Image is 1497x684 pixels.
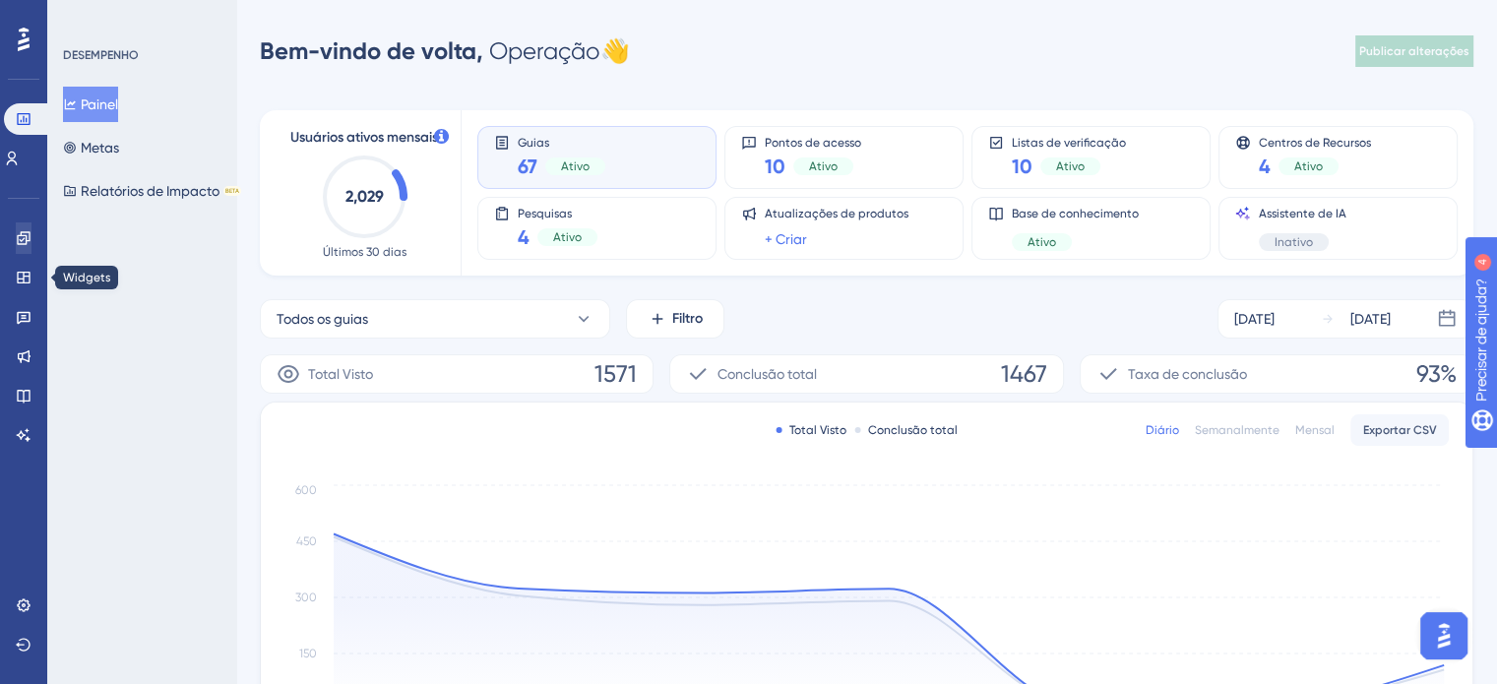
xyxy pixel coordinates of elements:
[1294,159,1323,173] font: Ativo
[345,187,384,206] text: 2,029
[1146,423,1179,437] font: Diário
[1234,311,1275,327] font: [DATE]
[1350,311,1391,327] font: [DATE]
[672,310,703,327] font: Filtro
[561,159,590,173] font: Ativo
[765,155,785,178] font: 10
[1359,44,1469,58] font: Publicar alterações
[323,245,406,259] font: Últimos 30 dias
[518,136,549,150] font: Guias
[1355,35,1473,67] button: Publicar alterações
[809,159,838,173] font: Ativo
[183,12,189,23] font: 4
[1001,360,1047,388] font: 1467
[290,129,438,146] font: Usuários ativos mensais
[260,299,610,339] button: Todos os guias
[1012,207,1139,220] font: Base de conhecimento
[1012,155,1032,178] font: 10
[1350,414,1449,446] button: Exportar CSV
[1259,207,1346,220] font: Assistente de IA
[63,48,139,62] font: DESEMPENHO
[1056,159,1085,173] font: Ativo
[765,136,861,150] font: Pontos de acesso
[63,87,118,122] button: Painel
[765,231,807,247] font: + Criar
[789,423,846,437] font: Total Visto
[1363,423,1437,437] font: Exportar CSV
[1295,423,1335,437] font: Mensal
[308,366,373,382] font: Total Visto
[1195,423,1279,437] font: Semanalmente
[1128,366,1247,382] font: Taxa de conclusão
[295,482,317,496] tspan: 600
[299,647,317,660] tspan: 150
[518,155,537,178] font: 67
[260,36,483,65] font: Bem-vindo de volta,
[1275,235,1313,249] font: Inativo
[225,187,239,194] font: BETA
[46,9,169,24] font: Precisar de ajuda?
[518,225,530,249] font: 4
[295,591,317,604] tspan: 300
[1012,136,1126,150] font: Listas de verificação
[63,130,119,165] button: Metas
[489,37,600,65] font: Operação
[81,183,219,199] font: Relatórios de Impacto
[717,366,817,382] font: Conclusão total
[81,140,119,155] font: Metas
[553,230,582,244] font: Ativo
[594,360,637,388] font: 1571
[1414,606,1473,665] iframe: Iniciador do Assistente de IA do UserGuiding
[81,96,118,112] font: Painel
[63,173,241,209] button: Relatórios de ImpactoBETA
[868,423,958,437] font: Conclusão total
[1028,235,1056,249] font: Ativo
[626,299,724,339] button: Filtro
[600,37,630,65] font: 👋
[1259,136,1371,150] font: Centros de Recursos
[296,534,317,548] tspan: 450
[277,311,368,327] font: Todos os guias
[518,207,572,220] font: Pesquisas
[1416,360,1457,388] font: 93%
[1259,155,1271,178] font: 4
[765,207,908,220] font: Atualizações de produtos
